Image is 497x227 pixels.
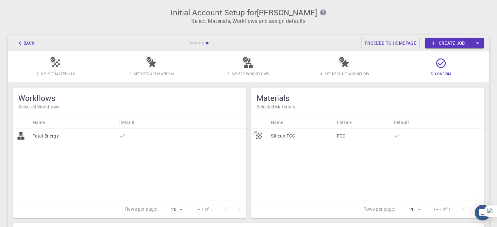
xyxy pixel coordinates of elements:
[363,206,395,213] p: Rows per page:
[475,205,490,220] div: Open Intercom Messenger
[271,133,295,139] p: Silicon FCC
[33,133,59,139] p: Total Energy
[251,116,268,129] div: Icon
[390,116,448,129] div: Default
[116,116,192,129] div: Default
[398,205,422,214] div: 20
[227,71,269,76] span: 3. Select Workflows
[29,116,116,129] div: Name
[271,116,283,129] div: Name
[337,116,352,129] div: Lattice
[13,38,38,48] button: Back
[125,206,157,213] p: Rows per page:
[425,38,471,48] a: Create job
[18,93,241,103] h5: Workflows
[160,205,184,214] div: 20
[119,116,135,129] div: Default
[334,116,390,129] div: Lattice
[12,8,485,17] h3: Initial Account Setup for [PERSON_NAME]
[12,17,485,25] p: Select Materials, Workflows and assign defaults
[37,71,75,76] span: 1. Select Materials
[129,71,175,76] span: 2. Set Default Material
[195,206,212,213] p: 1–1 of 1
[33,116,45,129] div: Name
[18,103,241,110] h6: Selected Workflows
[268,116,334,129] div: Name
[257,103,479,110] h6: Selected Materials
[337,133,345,139] p: FCC
[320,71,369,76] span: 4. Set Default Workflow
[431,71,452,76] span: 5. Confirm
[13,116,29,129] div: Icon
[257,93,479,103] h5: Materials
[394,116,409,129] div: Default
[361,38,420,48] a: Proceed to homepage
[433,206,451,213] p: 1–1 of 1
